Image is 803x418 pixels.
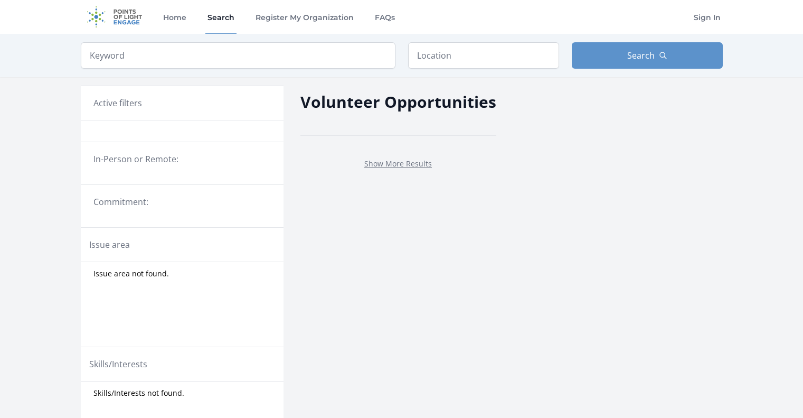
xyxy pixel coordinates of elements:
legend: Commitment: [93,196,271,208]
span: Skills/Interests not found. [93,388,184,398]
input: Location [408,42,559,69]
h2: Volunteer Opportunities [300,90,496,114]
h3: Active filters [93,97,142,109]
span: Issue area not found. [93,268,169,279]
input: Keyword [81,42,395,69]
legend: In-Person or Remote: [93,153,271,165]
legend: Issue area [89,238,130,251]
a: Show More Results [364,159,432,169]
span: Search [627,49,655,62]
button: Search [572,42,723,69]
legend: Skills/Interests [89,358,147,370]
